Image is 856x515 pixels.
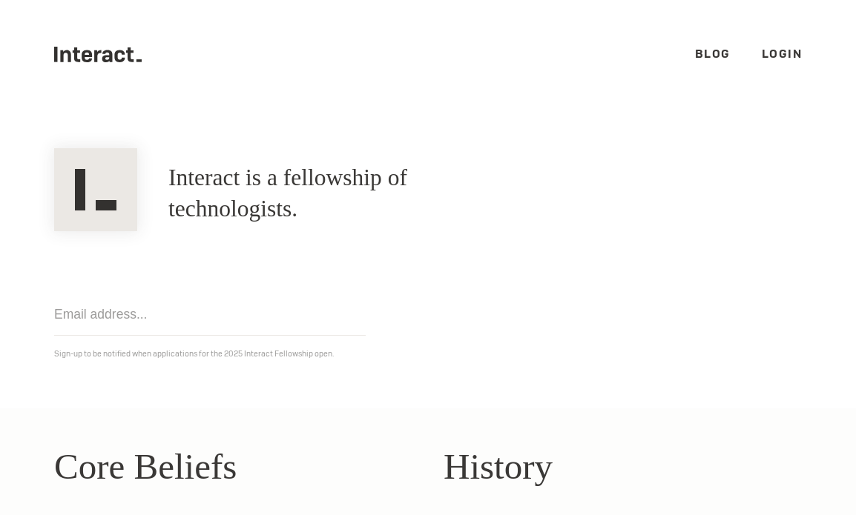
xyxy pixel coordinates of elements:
input: Email address... [54,293,366,336]
h2: History [444,439,802,494]
h2: Core Beliefs [54,439,412,494]
a: Login [762,46,803,62]
img: Interact Logo [54,148,137,231]
p: Sign-up to be notified when applications for the 2025 Interact Fellowship open. [54,346,802,362]
h1: Interact is a fellowship of technologists. [168,162,519,225]
a: Blog [695,46,731,62]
